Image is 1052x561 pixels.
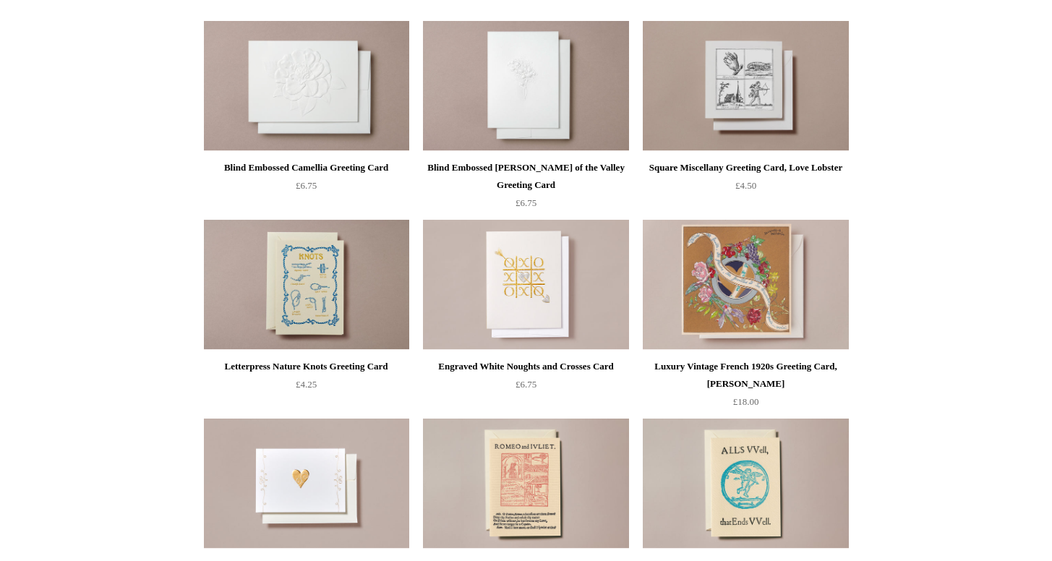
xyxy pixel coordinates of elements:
img: Luxury Vintage French 1920s Greeting Card, Verlaine Poem [643,220,848,350]
img: Square Miscellany Greeting Card, Love Lobster [643,21,848,151]
a: Square Miscellany Greeting Card, Love Lobster £4.50 [643,159,848,218]
div: Blind Embossed Camellia Greeting Card [208,159,406,176]
a: Engraved White Noughts and Crosses Card £6.75 [423,358,628,417]
a: Square Miscellany Greeting Card, Love Lobster Square Miscellany Greeting Card, Love Lobster [643,21,848,151]
div: Square Miscellany Greeting Card, Love Lobster [646,159,844,176]
span: £18.00 [733,396,759,407]
a: Letterpress Nature Knots Greeting Card £4.25 [204,358,409,417]
a: Luxury Vintage French 1920s Greeting Card, [PERSON_NAME] £18.00 [643,358,848,417]
img: Shakespeare's Letterpress Greeting Card, Romeo and Juliet [423,419,628,549]
a: Blind Embossed Camellia Greeting Card Blind Embossed Camellia Greeting Card [204,21,409,151]
a: Blind Embossed [PERSON_NAME] of the Valley Greeting Card £6.75 [423,159,628,218]
img: Engraved White Noughts and Crosses Card [423,220,628,350]
a: Gold Heart Mini Valentine's Day Greeting Card Gold Heart Mini Valentine's Day Greeting Card [204,419,409,549]
a: Engraved White Noughts and Crosses Card Engraved White Noughts and Crosses Card [423,220,628,350]
span: £6.75 [296,180,317,191]
a: Blind Embossed Camellia Greeting Card £6.75 [204,159,409,218]
div: Letterpress Nature Knots Greeting Card [208,358,406,375]
div: Luxury Vintage French 1920s Greeting Card, [PERSON_NAME] [646,358,844,393]
a: Luxury Vintage French 1920s Greeting Card, Verlaine Poem Luxury Vintage French 1920s Greeting Car... [643,220,848,350]
img: Letterpress Nature Knots Greeting Card [204,220,409,350]
img: Blind Embossed Lily of the Valley Greeting Card [423,21,628,151]
a: Shakespeare's Letterpress Greeting Card, Romeo and Juliet Shakespeare's Letterpress Greeting Card... [423,419,628,549]
span: £4.25 [296,379,317,390]
a: Shakespeare's Letterpress Greeting Card, All's Well that Ends Well Shakespeare's Letterpress Gree... [643,419,848,549]
span: £4.50 [735,180,756,191]
div: Blind Embossed [PERSON_NAME] of the Valley Greeting Card [427,159,625,194]
a: Blind Embossed Lily of the Valley Greeting Card Blind Embossed Lily of the Valley Greeting Card [423,21,628,151]
div: Engraved White Noughts and Crosses Card [427,358,625,375]
img: Blind Embossed Camellia Greeting Card [204,21,409,151]
img: Shakespeare's Letterpress Greeting Card, All's Well that Ends Well [643,419,848,549]
span: £6.75 [516,379,536,390]
a: Letterpress Nature Knots Greeting Card Letterpress Nature Knots Greeting Card [204,220,409,350]
img: Gold Heart Mini Valentine's Day Greeting Card [204,419,409,549]
span: £6.75 [516,197,536,208]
